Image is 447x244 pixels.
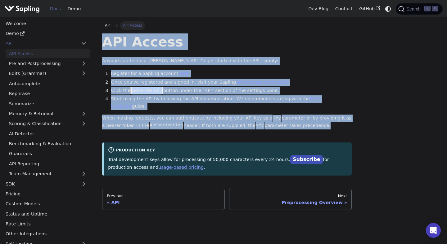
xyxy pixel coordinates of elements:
[273,115,282,121] code: key
[102,21,114,30] a: API
[6,119,90,128] a: Scoring & Classification
[47,4,64,14] a: Docs
[2,209,90,218] a: Status and Uptime
[255,122,264,129] code: key
[305,4,332,14] a: Dev Blog
[6,169,90,178] a: Team Management
[290,155,323,164] a: Subscribe
[102,21,352,30] nav: Breadcrumbs
[426,223,441,238] div: Open Intercom Messenger
[6,89,90,98] a: Rephrase
[2,39,78,48] a: API
[6,109,90,118] a: Memory & Retrieval
[396,3,442,15] button: Search (Command+K)
[234,200,347,205] div: Preprocessing Overview
[102,57,352,65] p: Anyone can test out [PERSON_NAME]'s API. To get started with the API, simply:
[6,69,90,78] a: Edits (Grammar)
[111,70,352,77] li: Register for a Sapling account .
[6,49,90,58] a: API Access
[111,79,352,86] li: Once you've registered and signed in, visit your Sapling .
[108,147,347,154] div: Production Key
[108,155,347,171] p: Trial development keys allow for processing of 50,000 characters every 24 hours. for production a...
[2,229,90,238] a: Other Integrations
[6,149,90,158] a: Guardrails
[236,80,287,85] a: API settings dashboard
[432,6,438,11] kbd: K
[332,4,356,14] a: Contact
[78,39,90,48] button: Collapse sidebar category 'API'
[2,190,90,198] a: Pricing
[4,4,40,13] img: Sapling.ai
[105,23,111,28] span: API
[6,79,90,88] a: Autocomplete
[111,87,352,94] li: Click the button under the "API" section of the settings pane.
[6,99,90,108] a: Summarize
[2,19,90,28] a: Welcome
[6,59,90,68] a: Pre and Postprocessing
[102,189,225,210] a: PreviousAPI
[102,189,352,210] nav: Docs pages
[102,33,352,50] h1: API Access
[130,87,163,94] span: Generate Key
[6,159,90,168] a: API Reporting
[6,139,90,148] a: Benchmarking & Evaluation
[178,71,188,76] a: here
[2,29,90,38] a: Demo
[107,200,220,205] div: API
[120,21,145,30] span: API Access
[384,4,393,13] button: Switch between dark and light mode (currently system mode)
[6,129,90,138] a: AI Detector
[229,189,352,210] a: NextPreprocessing Overview
[102,115,352,129] p: When making requests, you can authenticate by including your API key as a parameter or by providi...
[2,179,78,188] a: SDK
[158,165,204,170] a: usage-based pricing
[356,4,383,14] a: GitHub
[2,220,90,229] a: Rate Limits
[4,4,42,13] a: Sapling.ai
[64,4,84,14] a: Demo
[78,179,90,188] button: Expand sidebar category 'SDK'
[111,95,352,110] li: Start using the API by following the API documentation. We recommend starting with the guide.
[424,6,431,11] kbd: ⌘
[404,7,424,11] span: Search
[149,122,183,129] code: Authorization
[234,194,347,198] div: Next
[2,199,90,208] a: Custom Models
[107,194,220,198] div: Previous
